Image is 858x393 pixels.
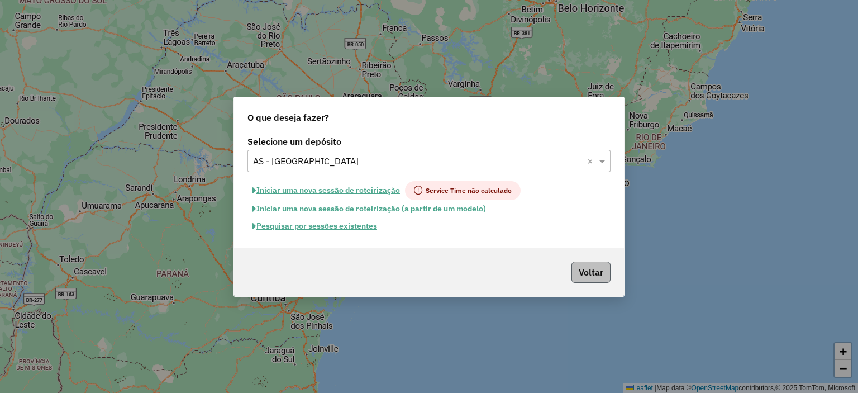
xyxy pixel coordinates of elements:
[587,154,597,168] span: Clear all
[571,262,611,283] button: Voltar
[247,181,405,200] button: Iniciar uma nova sessão de roteirização
[405,181,521,200] span: Service Time não calculado
[247,200,491,217] button: Iniciar uma nova sessão de roteirização (a partir de um modelo)
[247,217,382,235] button: Pesquisar por sessões existentes
[247,135,611,148] label: Selecione um depósito
[247,111,329,124] span: O que deseja fazer?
